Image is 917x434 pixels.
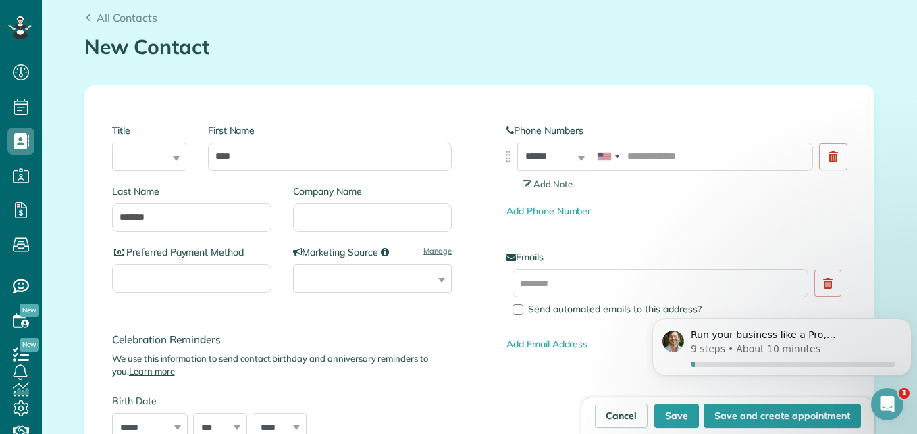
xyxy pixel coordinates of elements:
iframe: Intercom live chat [871,388,903,420]
button: Save and create appointment [704,404,861,428]
label: Birth Date [112,394,338,408]
img: drag_indicator-119b368615184ecde3eda3c64c821f6cf29d3e2b97b89ee44bc31753036683e5.png [501,149,515,164]
label: Emails [506,250,847,264]
label: Company Name [293,185,452,198]
span: New [20,338,39,352]
a: Add Phone Number [506,205,591,217]
label: Phone Numbers [506,124,847,137]
p: We use this information to send contact birthday and anniversary reminders to you. [112,352,452,378]
iframe: Intercom notifications message [647,303,917,397]
span: Send automated emails to this address? [528,303,702,315]
button: Save [654,404,699,428]
label: Last Name [112,185,271,198]
div: United States: +1 [592,143,623,170]
a: Learn more [129,366,175,377]
a: All Contacts [84,9,157,26]
span: 1 [899,388,910,399]
label: Title [112,124,186,137]
span: All Contacts [97,11,157,24]
a: Manage [423,245,452,256]
h1: New Contact [84,36,874,58]
label: First Name [208,124,452,137]
a: Cancel [595,404,648,428]
span: Add Note [523,178,573,189]
span: New [20,304,39,317]
a: Add Email Address [506,338,587,350]
label: Marketing Source [293,245,452,259]
h4: Celebration Reminders [112,334,452,345]
label: Preferred Payment Method [112,245,271,259]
